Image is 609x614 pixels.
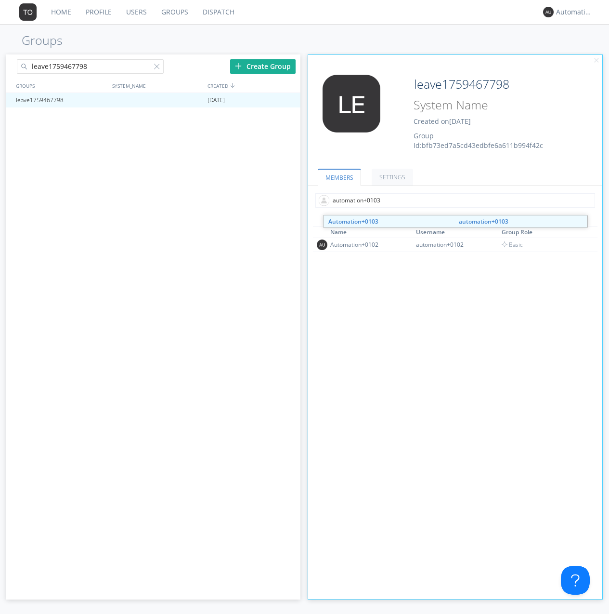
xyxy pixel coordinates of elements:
input: Type name of user to add to group [315,193,595,208]
div: CREATED [205,79,301,93]
div: leave1759467798 [13,93,109,107]
a: MEMBERS [318,169,361,186]
strong: Automation+0103 [328,217,378,226]
span: [DATE] [449,117,471,126]
div: Automation+0102 [330,240,402,249]
span: Group Id: bfb73ed7a5cd43edbfe6a611b994f42c [414,131,543,150]
input: Search groups [17,59,164,74]
img: cancel.svg [593,57,600,64]
input: System Name [410,96,566,114]
a: leave1759467798[DATE] [6,93,300,107]
div: MEMBERS [313,215,597,227]
div: GROUPS [13,79,107,93]
span: Basic [502,240,523,249]
img: 373638.png [317,240,327,250]
div: Automation+0004 [556,7,592,17]
th: Toggle SortBy [500,227,586,238]
input: Group Name [410,75,566,94]
div: SYSTEM_NAME [110,79,206,93]
img: 373638.png [315,75,388,133]
span: [DATE] [207,93,225,107]
span: Created on [414,117,471,126]
th: Toggle SortBy [415,227,500,238]
strong: automation+0103 [459,217,508,226]
a: SETTINGS [372,169,413,186]
img: 373638.png [543,7,554,17]
div: Create Group [230,59,296,74]
iframe: Toggle Customer Support [561,566,590,595]
th: Toggle SortBy [329,227,415,238]
img: 373638.png [19,3,37,21]
img: plus.svg [235,63,242,69]
div: automation+0102 [416,240,488,249]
